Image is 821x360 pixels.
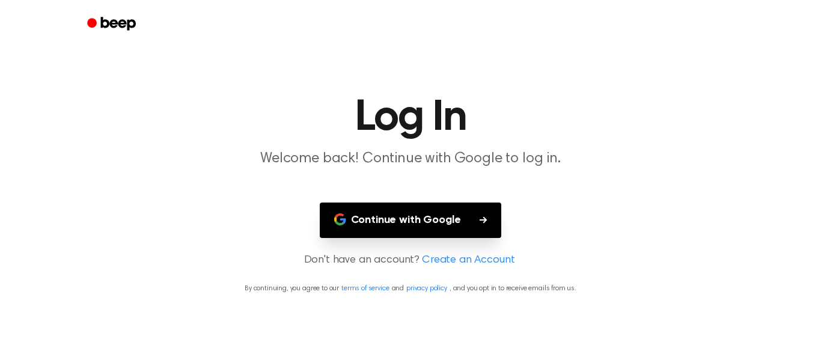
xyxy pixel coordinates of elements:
[406,285,447,292] a: privacy policy
[14,252,807,269] p: Don't have an account?
[320,203,502,238] button: Continue with Google
[341,285,389,292] a: terms of service
[79,13,147,36] a: Beep
[180,149,641,169] p: Welcome back! Continue with Google to log in.
[14,283,807,294] p: By continuing, you agree to our and , and you opt in to receive emails from us.
[103,96,718,139] h1: Log In
[422,252,514,269] a: Create an Account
